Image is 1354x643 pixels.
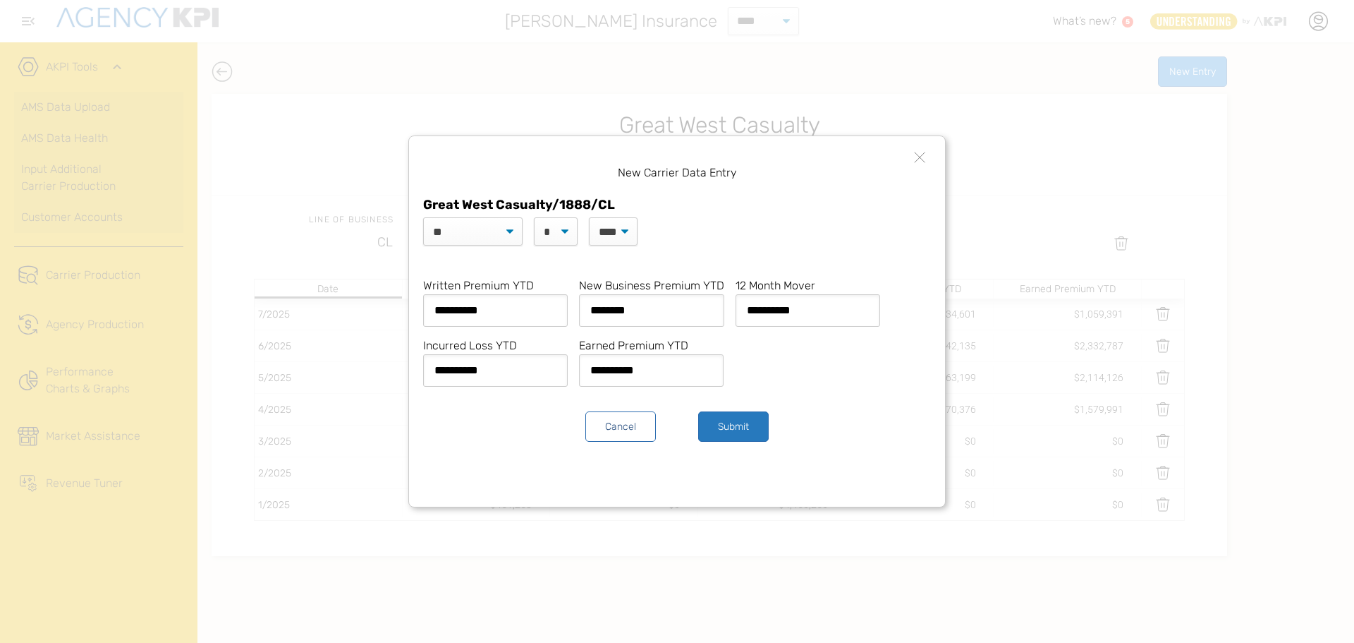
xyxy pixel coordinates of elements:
button: Submit [698,411,769,442]
label: New Business Premium YTD [579,277,724,294]
span: / [552,197,559,212]
label: 12 Month Mover [736,277,880,294]
h1: New Carrier Data Entry [618,164,737,181]
label: Written Premium YTD [423,277,568,294]
span: 1888 [559,197,591,212]
span: CL [598,197,615,212]
label: Earned Premium YTD [579,337,724,354]
span: Great West Casualty [423,197,552,212]
label: Incurred Loss YTD [423,337,568,354]
button: Cancel [585,411,656,442]
span: / [591,197,598,212]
